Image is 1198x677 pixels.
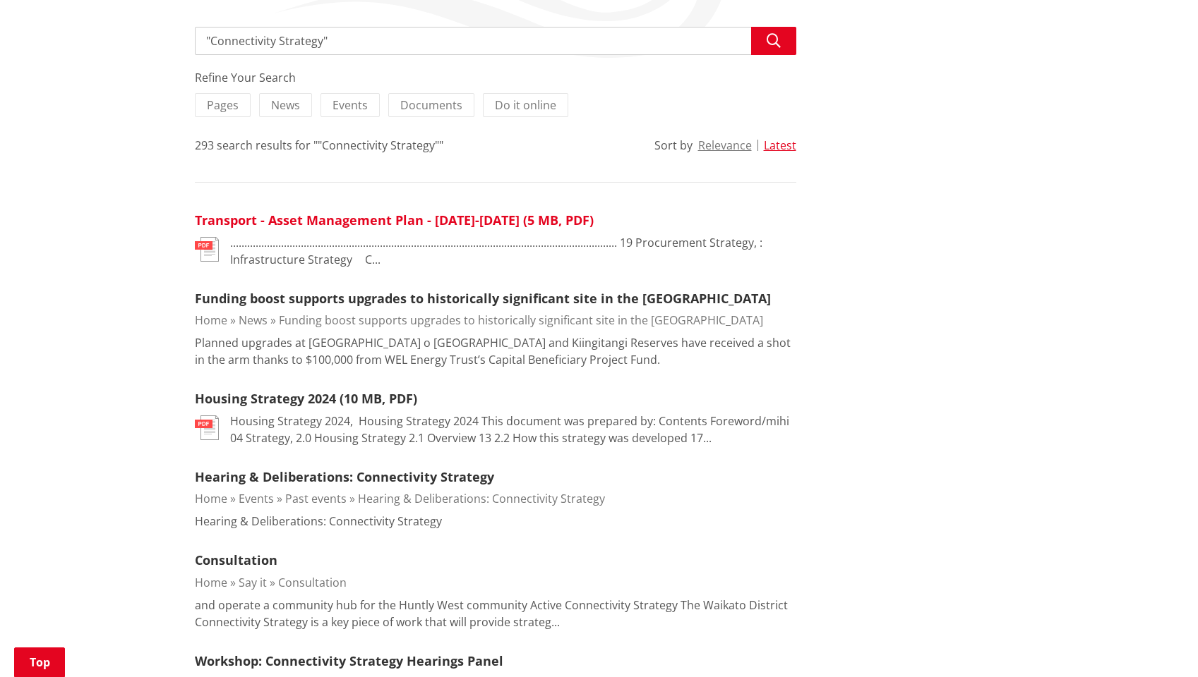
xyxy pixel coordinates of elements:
a: News [239,312,268,328]
a: Consultation [195,551,277,568]
span: Documents [400,97,462,113]
a: Hearing & Deliberations: Connectivity Strategy [195,468,494,485]
p: Planned upgrades at [GEOGRAPHIC_DATA] o [GEOGRAPHIC_DATA] and Kiingitangi Reserves have received ... [195,334,796,368]
span: Events [333,97,368,113]
img: document-pdf.svg [195,415,219,440]
div: 293 search results for ""Connectivity Strategy"" [195,137,443,154]
span: Pages [207,97,239,113]
span: News [271,97,300,113]
a: Funding boost supports upgrades to historically significant site in the [GEOGRAPHIC_DATA] [279,312,763,328]
a: Home [195,312,227,328]
p: Housing Strategy 2024, ﻿ Housing Strategy 2024 This document was prepared by: Contents Foreword/m... [230,413,796,446]
a: Top [14,647,65,677]
a: Transport - Asset Management Plan - [DATE]-[DATE] (5 MB, PDF) [195,212,594,228]
img: document-pdf.svg [195,237,219,262]
a: Hearing & Deliberations: Connectivity Strategy [358,491,605,506]
a: Say it [239,575,267,590]
a: Events [239,491,274,506]
a: Funding boost supports upgrades to historically significant site in the [GEOGRAPHIC_DATA] [195,290,771,307]
a: Consultation [278,575,347,590]
a: Home [195,575,227,590]
div: Sort by [654,137,693,154]
button: Latest [764,139,796,152]
button: Relevance [698,139,752,152]
iframe: Messenger Launcher [1133,618,1184,669]
span: Do it online [495,97,556,113]
div: Refine Your Search [195,69,796,86]
input: Search input [195,27,796,55]
p: Hearing & Deliberations: Connectivity Strategy [195,513,442,530]
a: Workshop: Connectivity Strategy Hearings Panel [195,652,503,669]
a: Housing Strategy 2024 (10 MB, PDF) [195,390,417,407]
a: Past events [285,491,347,506]
p: .................................................................................................... [230,234,796,268]
a: Home [195,491,227,506]
p: and operate a community hub for the Huntly West community Active Connectivity Strategy The Waikat... [195,597,796,630]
